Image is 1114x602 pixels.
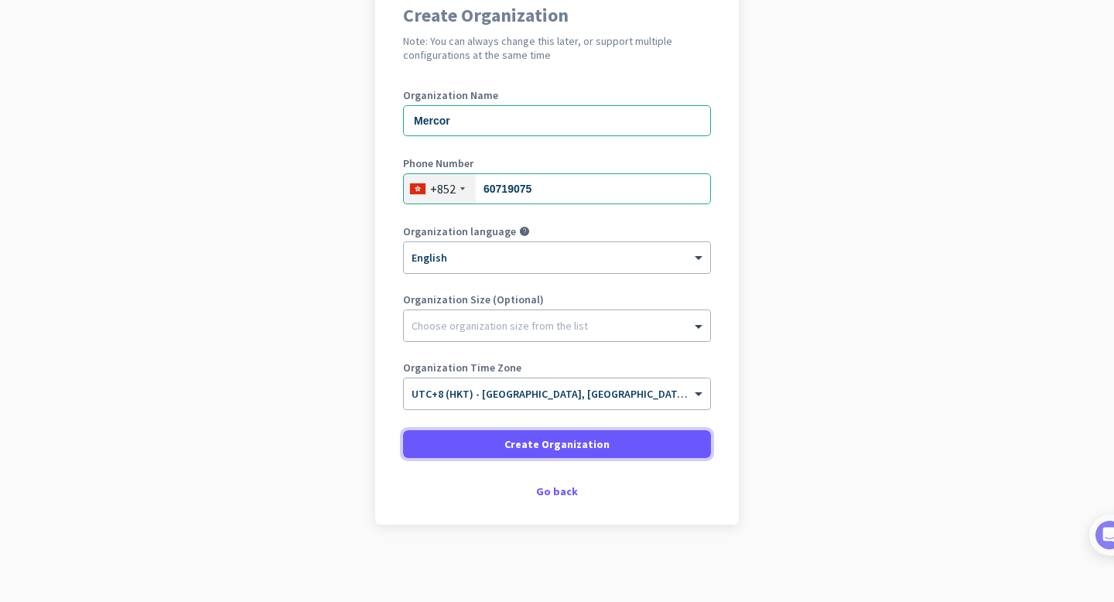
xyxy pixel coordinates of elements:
[504,436,610,452] span: Create Organization
[403,430,711,458] button: Create Organization
[430,181,456,197] div: +852
[403,362,711,373] label: Organization Time Zone
[403,173,711,204] input: 2123 4567
[403,105,711,136] input: What is the name of your organization?
[403,294,711,305] label: Organization Size (Optional)
[403,158,711,169] label: Phone Number
[403,90,711,101] label: Organization Name
[403,6,711,25] h1: Create Organization
[403,486,711,497] div: Go back
[519,226,530,237] i: help
[403,34,711,62] h2: Note: You can always change this later, or support multiple configurations at the same time
[403,226,516,237] label: Organization language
